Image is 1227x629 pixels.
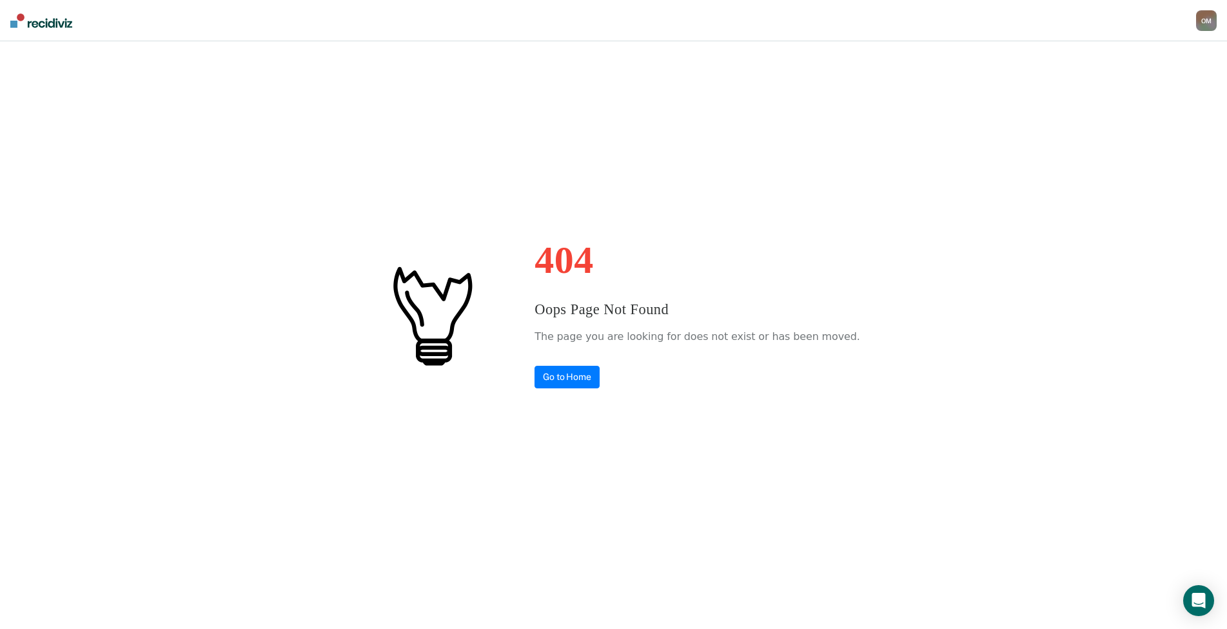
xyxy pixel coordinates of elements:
[535,366,600,388] a: Go to Home
[10,14,72,28] img: Recidiviz
[535,299,859,321] h3: Oops Page Not Found
[1196,10,1217,31] div: O M
[1183,585,1214,616] div: Open Intercom Messenger
[367,250,496,379] img: #
[535,327,859,346] p: The page you are looking for does not exist or has been moved.
[535,241,859,279] h1: 404
[1196,10,1217,31] button: OM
